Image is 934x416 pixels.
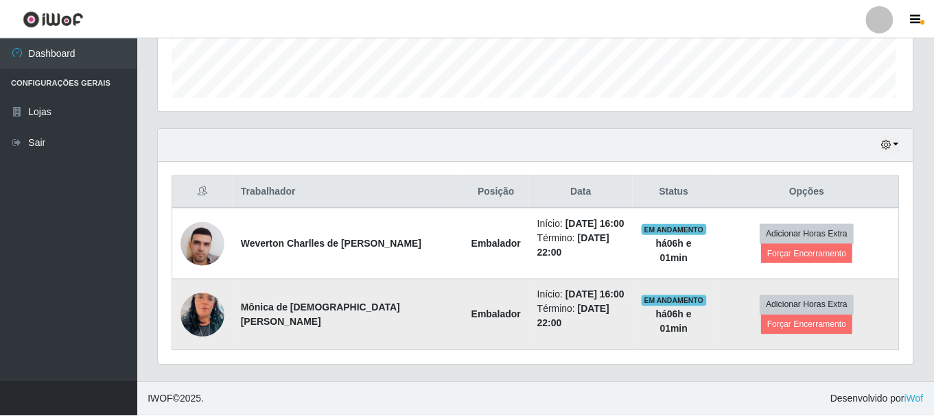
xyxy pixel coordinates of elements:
[658,238,694,263] strong: há 06 h e 01 min
[644,224,709,235] span: EM ANDAMENTO
[658,309,694,334] strong: há 06 h e 01 min
[148,393,174,404] span: IWOF
[473,238,522,249] strong: Embalador
[762,295,856,315] button: Adicionar Horas Extra
[539,288,627,302] li: Início:
[635,176,717,208] th: Status
[764,244,856,263] button: Forçar Encerramento
[148,392,205,406] span: © 2025 .
[568,218,627,229] time: [DATE] 16:00
[539,231,627,260] li: Término:
[181,276,225,354] img: 1754502554745.jpeg
[907,393,926,404] a: iWof
[717,176,902,208] th: Opções
[465,176,530,208] th: Posição
[181,215,225,273] img: 1752584852872.jpeg
[539,302,627,331] li: Término:
[473,309,522,320] strong: Embalador
[568,289,627,300] time: [DATE] 16:00
[764,315,856,334] button: Forçar Encerramento
[242,302,401,328] strong: Mônica de [DEMOGRAPHIC_DATA][PERSON_NAME]
[233,176,465,208] th: Trabalhador
[242,238,423,249] strong: Weverton Charlles de [PERSON_NAME]
[539,217,627,231] li: Início:
[762,224,856,243] button: Adicionar Horas Extra
[644,295,709,306] span: EM ANDAMENTO
[23,10,84,27] img: CoreUI Logo
[530,176,635,208] th: Data
[833,392,926,406] span: Desenvolvido por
